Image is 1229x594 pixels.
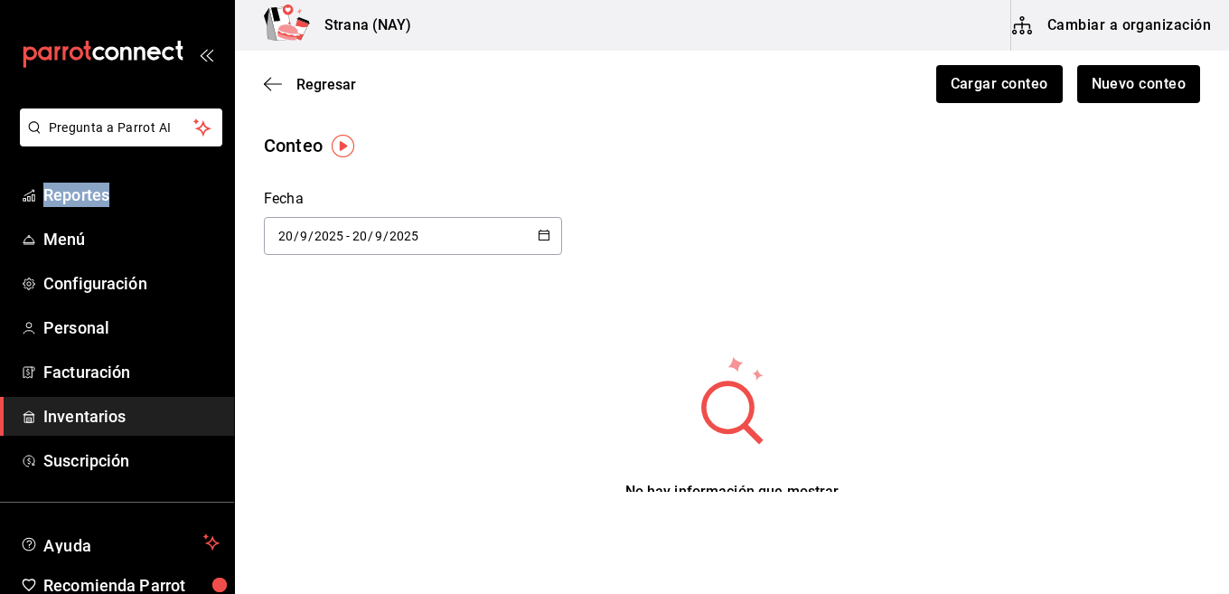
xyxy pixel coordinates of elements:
input: Day [277,229,294,243]
div: Conteo [264,132,323,159]
span: Regresar [296,76,356,93]
div: No hay información que mostrar [594,481,871,503]
input: Month [374,229,383,243]
span: / [383,229,389,243]
span: Ayuda [43,532,196,553]
span: Configuración [43,271,220,296]
button: open_drawer_menu [199,47,213,61]
span: Reportes [43,183,220,207]
a: Pregunta a Parrot AI [13,131,222,150]
span: / [368,229,373,243]
input: Year [389,229,419,243]
button: Regresar [264,76,356,93]
button: Pregunta a Parrot AI [20,108,222,146]
input: Year [314,229,344,243]
input: Month [299,229,308,243]
span: Suscripción [43,448,220,473]
img: Tooltip marker [332,135,354,157]
span: Facturación [43,360,220,384]
button: Cargar conteo [936,65,1063,103]
span: Menú [43,227,220,251]
input: Day [352,229,368,243]
span: / [294,229,299,243]
div: Fecha [264,188,562,210]
span: / [308,229,314,243]
span: Pregunta a Parrot AI [49,118,194,137]
h3: Strana (NAY) [310,14,412,36]
span: Personal [43,316,220,340]
button: Nuevo conteo [1077,65,1201,103]
span: Inventarios [43,404,220,429]
span: - [346,229,350,243]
